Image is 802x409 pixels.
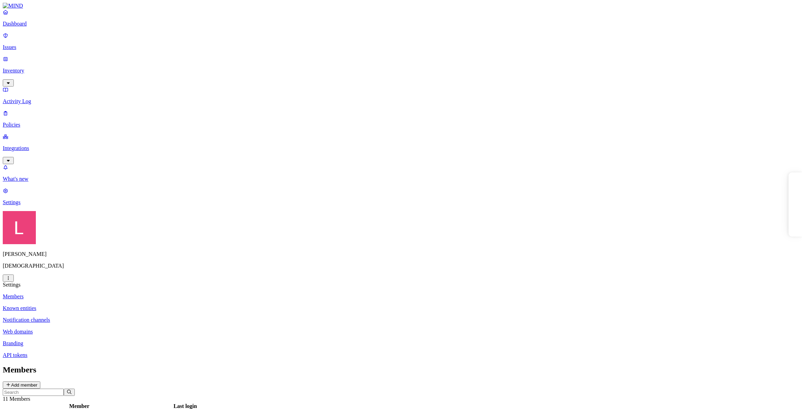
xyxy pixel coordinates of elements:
[3,188,799,206] a: Settings
[3,282,799,288] div: Settings
[3,211,36,244] img: Landen Brown
[3,389,64,396] input: Search
[3,3,799,9] a: MIND
[3,251,799,257] p: [PERSON_NAME]
[3,68,799,74] p: Inventory
[3,87,799,104] a: Activity Log
[3,122,799,128] p: Policies
[3,32,799,50] a: Issues
[3,3,23,9] img: MIND
[3,293,799,300] a: Members
[3,110,799,128] a: Policies
[3,176,799,182] p: What's new
[3,340,799,347] a: Branding
[3,133,799,163] a: Integrations
[3,199,799,206] p: Settings
[3,44,799,50] p: Issues
[3,164,799,182] a: What's new
[3,352,799,358] a: API tokens
[3,145,799,151] p: Integrations
[3,98,799,104] p: Activity Log
[3,317,799,323] a: Notification channels
[3,365,799,375] h2: Members
[3,305,799,311] a: Known entities
[3,396,30,402] span: 11 Members
[3,21,799,27] p: Dashboard
[3,9,799,27] a: Dashboard
[3,329,799,335] a: Web domains
[3,381,40,389] button: Add member
[3,56,799,86] a: Inventory
[3,263,799,269] p: [DEMOGRAPHIC_DATA]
